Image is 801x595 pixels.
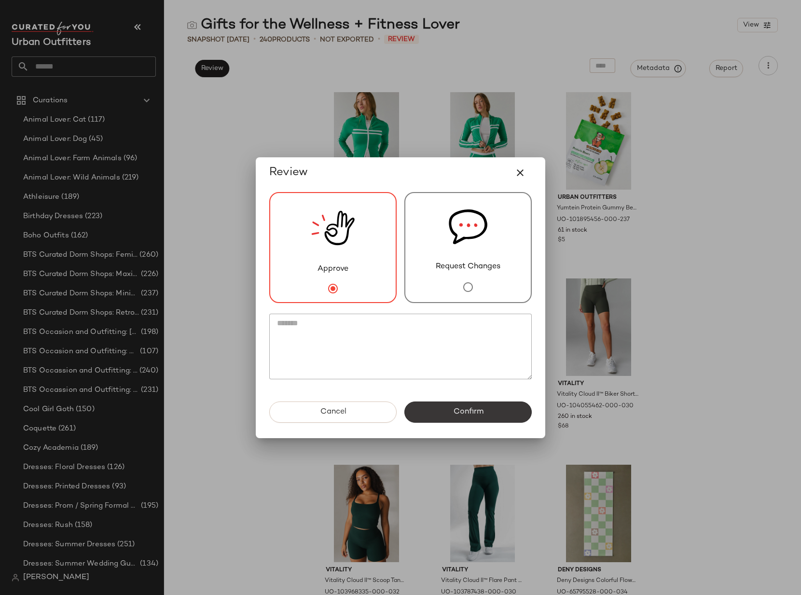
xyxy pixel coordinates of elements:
[453,407,483,416] span: Confirm
[318,263,348,275] span: Approve
[449,193,487,261] img: svg%3e
[436,261,500,273] span: Request Changes
[404,401,532,423] button: Confirm
[269,401,397,423] button: Cancel
[269,165,308,180] span: Review
[319,407,346,416] span: Cancel
[311,193,355,263] img: review_new_snapshot.RGmwQ69l.svg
